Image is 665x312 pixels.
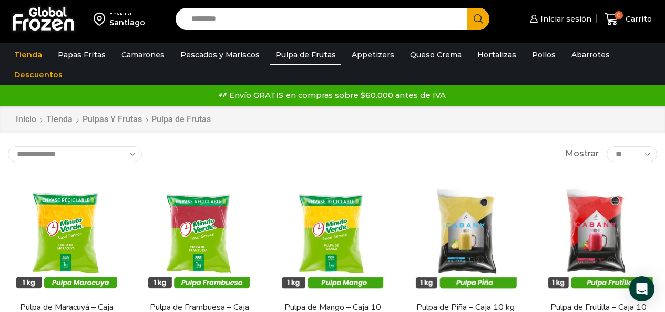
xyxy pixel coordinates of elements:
[94,10,109,28] img: address-field-icon.svg
[629,276,654,301] div: Open Intercom Messenger
[527,45,561,65] a: Pollos
[270,45,341,65] a: Pulpa de Frutas
[566,45,615,65] a: Abarrotes
[346,45,400,65] a: Appetizers
[623,14,652,24] span: Carrito
[538,14,591,24] span: Iniciar sesión
[467,8,489,30] button: Search button
[46,114,73,126] a: Tienda
[8,146,142,162] select: Pedido de la tienda
[472,45,521,65] a: Hortalizas
[602,7,654,32] a: 0 Carrito
[9,65,68,85] a: Descuentos
[15,114,37,126] a: Inicio
[53,45,111,65] a: Papas Fritas
[109,17,145,28] div: Santiago
[151,114,211,124] h1: Pulpa de Frutas
[615,11,623,19] span: 0
[175,45,265,65] a: Pescados y Mariscos
[9,45,47,65] a: Tienda
[116,45,170,65] a: Camarones
[565,148,599,160] span: Mostrar
[15,114,211,126] nav: Breadcrumb
[527,8,591,29] a: Iniciar sesión
[405,45,467,65] a: Queso Crema
[82,114,142,126] a: Pulpas y Frutas
[109,10,145,17] div: Enviar a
